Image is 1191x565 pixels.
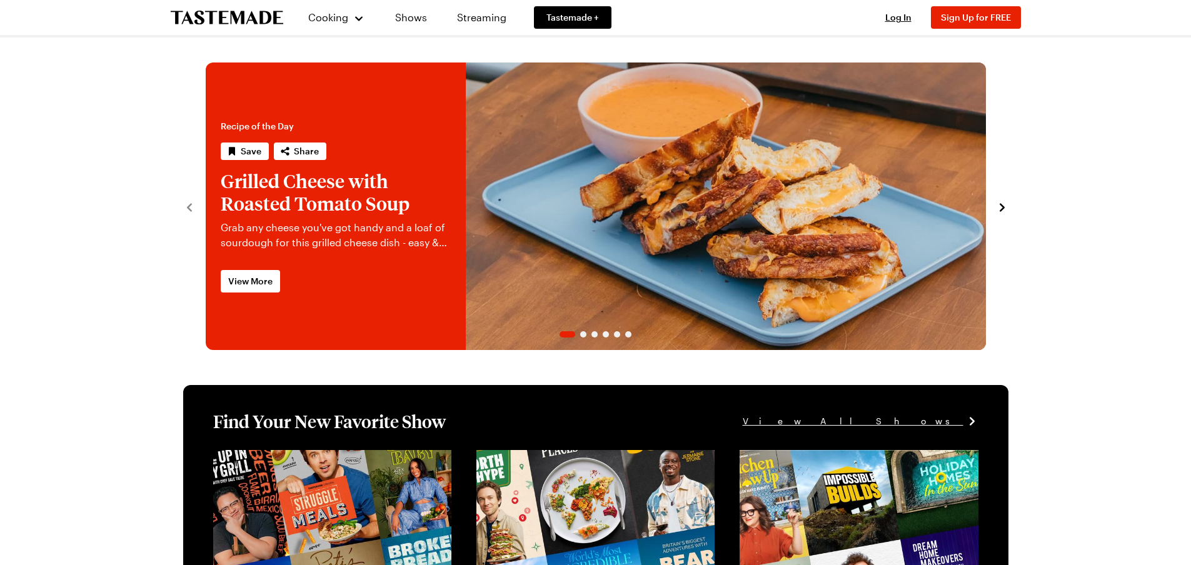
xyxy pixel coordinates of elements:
[274,142,326,160] button: Share
[241,145,261,157] span: Save
[743,414,963,428] span: View All Shows
[171,11,283,25] a: To Tastemade Home Page
[308,11,348,23] span: Cooking
[625,331,631,337] span: Go to slide 6
[534,6,611,29] a: Tastemade +
[743,414,978,428] a: View All Shows
[941,12,1011,22] span: Sign Up for FREE
[614,331,620,337] span: Go to slide 5
[996,199,1008,214] button: navigate to next item
[603,331,609,337] span: Go to slide 4
[228,275,273,287] span: View More
[591,331,598,337] span: Go to slide 3
[580,331,586,337] span: Go to slide 2
[740,451,910,463] a: View full content for [object Object]
[183,199,196,214] button: navigate to previous item
[546,11,599,24] span: Tastemade +
[294,145,319,157] span: Share
[885,12,912,22] span: Log In
[213,451,384,463] a: View full content for [object Object]
[221,142,269,160] button: Save recipe
[476,451,647,463] a: View full content for [object Object]
[308,2,365,32] button: Cooking
[206,62,986,350] div: 1 / 6
[873,11,923,24] button: Log In
[931,6,1021,29] button: Sign Up for FREE
[221,270,280,292] a: View More
[213,410,446,432] h1: Find Your New Favorite Show
[560,331,575,337] span: Go to slide 1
